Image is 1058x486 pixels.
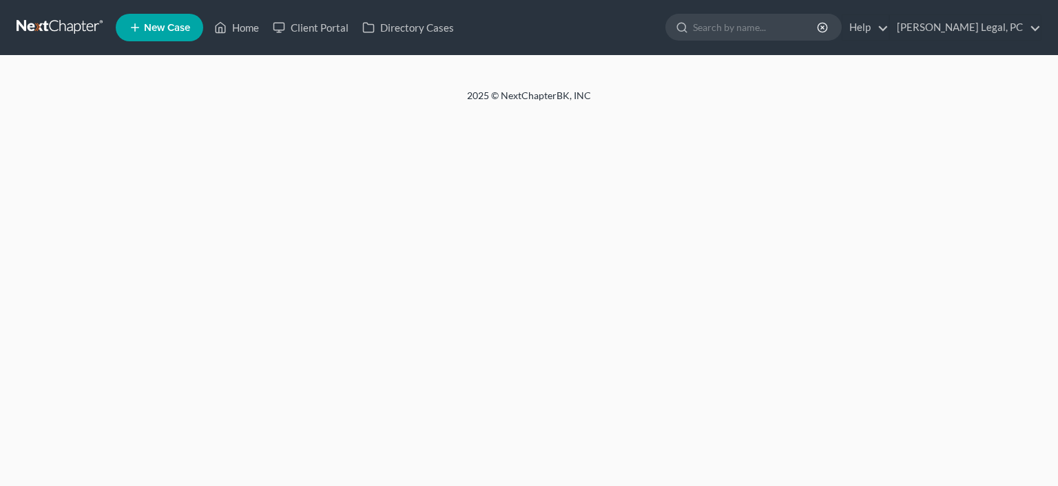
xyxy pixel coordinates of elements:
span: New Case [144,23,190,33]
a: Client Portal [266,15,355,40]
a: Home [207,15,266,40]
a: [PERSON_NAME] Legal, PC [890,15,1041,40]
a: Help [842,15,889,40]
a: Directory Cases [355,15,461,40]
input: Search by name... [693,14,819,40]
div: 2025 © NextChapterBK, INC [136,89,922,114]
